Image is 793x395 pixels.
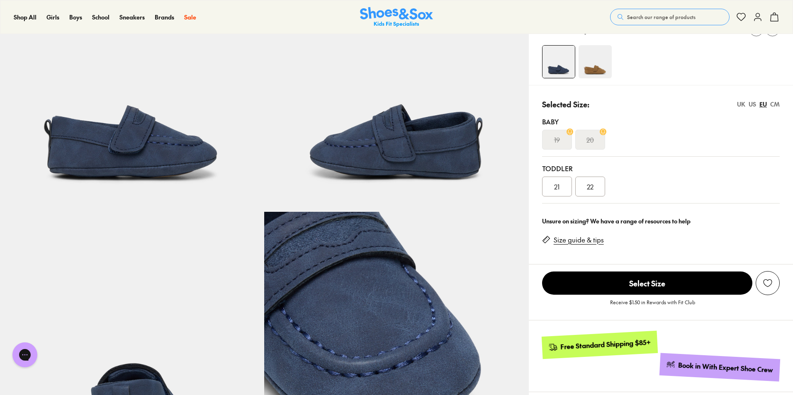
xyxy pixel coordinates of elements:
[586,135,594,145] s: 20
[8,339,41,370] iframe: Gorgias live chat messenger
[69,13,82,22] a: Boys
[579,45,612,78] img: Kingston Loafer Tan
[360,7,433,27] img: SNS_Logo_Responsive.svg
[46,13,59,21] span: Girls
[749,100,756,109] div: US
[678,361,774,375] div: Book in With Expert Shoe Crew
[542,217,780,225] div: Unsure on sizing? We have a range of resources to help
[756,271,780,295] button: Add to Wishlist
[542,271,752,295] span: Select Size
[554,235,604,245] a: Size guide & tips
[542,46,575,78] img: 4-514796_1
[542,163,780,173] div: Toddler
[541,331,657,359] a: Free Standard Shipping $85+
[92,13,109,22] a: School
[184,13,196,22] a: Sale
[627,13,696,21] span: Search our range of products
[770,100,780,109] div: CM
[610,9,730,25] button: Search our range of products
[92,13,109,21] span: School
[542,271,752,295] button: Select Size
[542,116,780,126] div: Baby
[554,135,560,145] s: 19
[155,13,174,21] span: Brands
[119,13,145,21] span: Sneakers
[554,182,559,191] span: 21
[155,13,174,22] a: Brands
[184,13,196,21] span: Sale
[360,7,433,27] a: Shoes & Sox
[119,13,145,22] a: Sneakers
[14,13,36,22] a: Shop All
[737,100,745,109] div: UK
[14,13,36,21] span: Shop All
[610,298,695,313] p: Receive $1.50 in Rewards with Fit Club
[659,353,780,382] a: Book in With Expert Shoe Crew
[46,13,59,22] a: Girls
[587,182,594,191] span: 22
[69,13,82,21] span: Boys
[560,338,651,351] div: Free Standard Shipping $85+
[542,99,589,110] p: Selected Size:
[759,100,767,109] div: EU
